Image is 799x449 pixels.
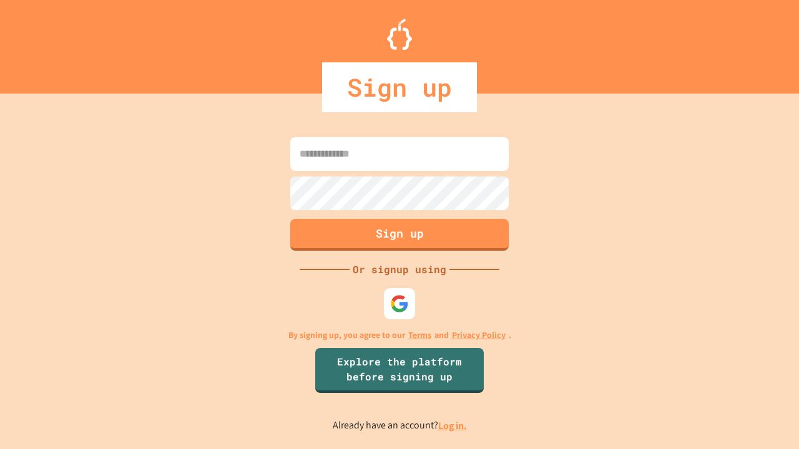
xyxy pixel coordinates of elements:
[350,262,449,277] div: Or signup using
[322,62,477,112] div: Sign up
[438,419,467,432] a: Log in.
[390,294,409,313] img: google-icon.svg
[387,19,412,50] img: Logo.svg
[333,418,467,433] p: Already have an account?
[315,348,484,393] a: Explore the platform before signing up
[288,329,511,342] p: By signing up, you agree to our and .
[408,329,431,342] a: Terms
[452,329,506,342] a: Privacy Policy
[290,219,509,251] button: Sign up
